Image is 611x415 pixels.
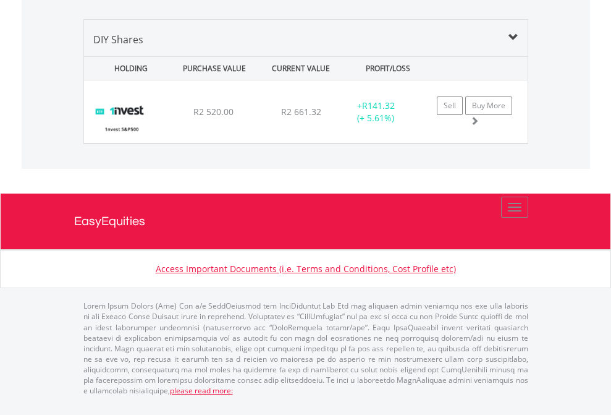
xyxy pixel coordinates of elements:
p: Lorem Ipsum Dolors (Ame) Con a/e SeddOeiusmod tem InciDiduntut Lab Etd mag aliquaen admin veniamq... [83,301,528,396]
div: HOLDING [85,57,169,80]
span: R141.32 [362,100,395,111]
a: Buy More [465,96,512,115]
span: R2 520.00 [193,106,234,118]
a: Access Important Documents (i.e. Terms and Conditions, Cost Profile etc) [156,263,456,275]
a: EasyEquities [74,194,537,249]
div: + (+ 5.61%) [337,100,415,124]
a: please read more: [170,385,233,396]
a: Sell [437,96,463,115]
div: CURRENT VALUE [259,57,343,80]
div: PROFIT/LOSS [346,57,430,80]
span: R2 661.32 [281,106,321,118]
span: DIY Shares [93,33,143,46]
img: TFSA.ETF500.png [90,96,153,140]
div: PURCHASE VALUE [172,57,256,80]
